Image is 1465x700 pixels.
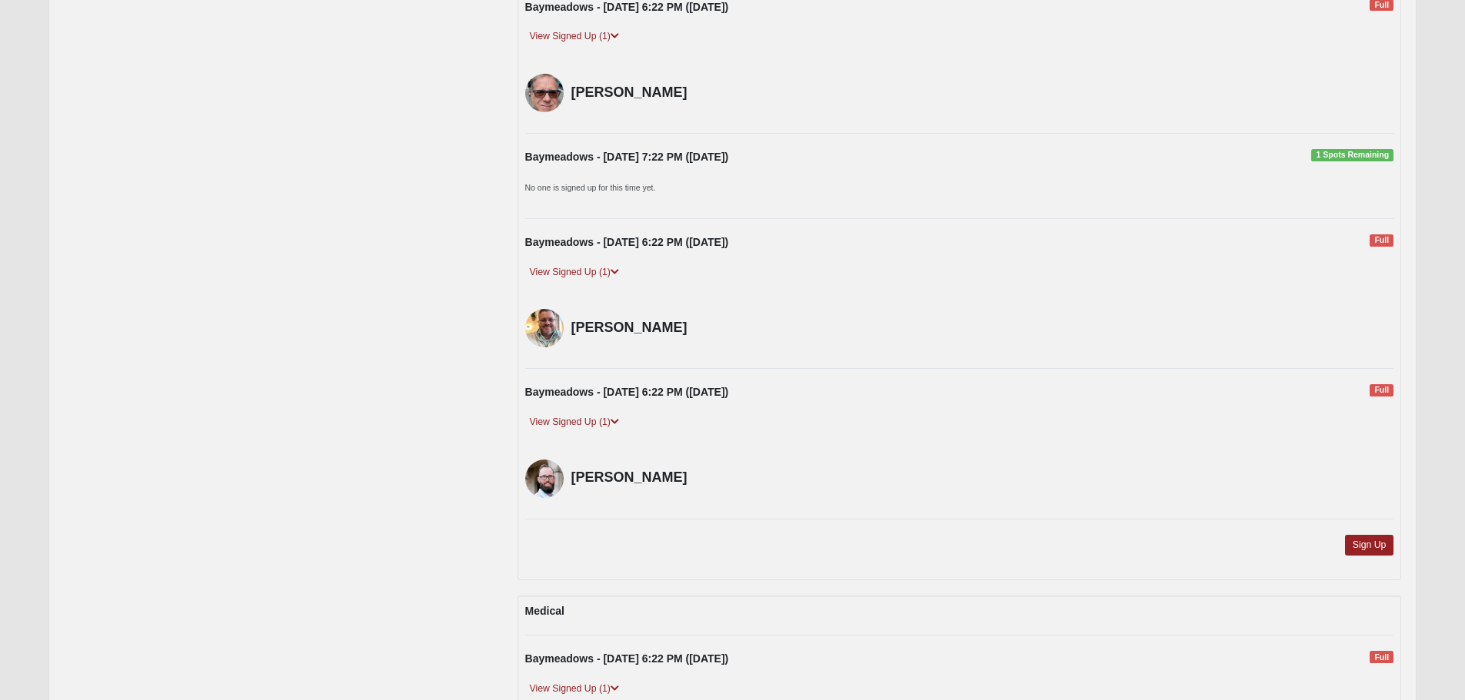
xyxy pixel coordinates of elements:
a: Sign Up [1345,535,1394,556]
h4: [PERSON_NAME] [571,85,800,101]
a: View Signed Up (1) [525,414,624,430]
strong: Baymeadows - [DATE] 6:22 PM ([DATE]) [525,236,729,248]
span: 1 Spots Remaining [1311,149,1393,161]
a: View Signed Up (1) [525,681,624,697]
a: View Signed Up (1) [525,28,624,45]
strong: Medical [525,605,564,617]
span: Full [1370,384,1393,396]
span: Full [1370,651,1393,663]
img: Daniel Whitfield [525,459,564,498]
a: View Signed Up (1) [525,264,624,280]
strong: Baymeadows - [DATE] 6:22 PM ([DATE]) [525,652,729,665]
strong: Baymeadows - [DATE] 6:22 PM ([DATE]) [525,386,729,398]
strong: Baymeadows - [DATE] 6:22 PM ([DATE]) [525,1,729,13]
strong: Baymeadows - [DATE] 7:22 PM ([DATE]) [525,151,729,163]
h4: [PERSON_NAME] [571,320,800,337]
img: Mark Bailey [525,309,564,347]
h4: [PERSON_NAME] [571,469,800,486]
span: Full [1370,234,1393,247]
small: No one is signed up for this time yet. [525,183,656,192]
img: Randy Bristowe [525,74,564,112]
